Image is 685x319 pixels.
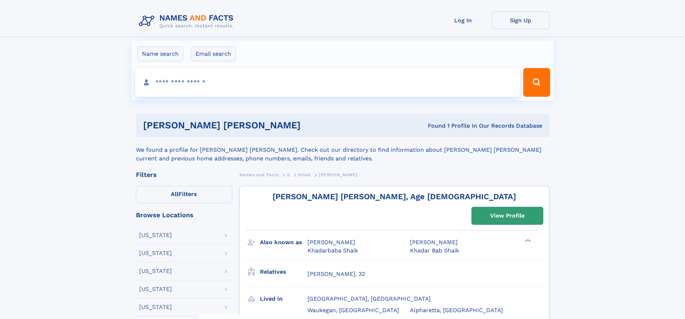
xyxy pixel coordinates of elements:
[137,46,183,61] label: Name search
[260,293,307,305] h3: Lived in
[307,307,399,314] span: Waukegan, [GEOGRAPHIC_DATA]
[307,295,431,302] span: [GEOGRAPHIC_DATA], [GEOGRAPHIC_DATA]
[307,270,365,278] a: [PERSON_NAME], 32
[410,307,503,314] span: Alpharetta, [GEOGRAPHIC_DATA]
[492,12,549,29] a: Sign Up
[319,172,357,177] span: [PERSON_NAME]
[307,239,355,246] span: [PERSON_NAME]
[136,172,232,178] div: Filters
[143,121,364,130] h1: [PERSON_NAME] [PERSON_NAME]
[472,207,543,224] a: View Profile
[260,266,307,278] h3: Relatives
[364,122,542,130] div: Found 1 Profile In Our Records Database
[307,247,358,254] span: Khadarbaba Shaik
[287,172,290,177] span: S
[135,68,520,97] input: search input
[136,186,232,203] label: Filters
[434,12,492,29] a: Log In
[139,304,172,310] div: [US_STATE]
[273,192,516,201] a: [PERSON_NAME] [PERSON_NAME], Age [DEMOGRAPHIC_DATA]
[410,247,459,254] span: Khadar Bab Shaik
[139,250,172,256] div: [US_STATE]
[287,170,290,179] a: S
[410,239,458,246] span: [PERSON_NAME]
[136,137,549,163] div: We found a profile for [PERSON_NAME] [PERSON_NAME]. Check out our directory to find information a...
[523,68,550,97] button: Search Button
[523,238,531,243] div: ❯
[136,212,232,218] div: Browse Locations
[490,208,525,224] div: View Profile
[139,286,172,292] div: [US_STATE]
[239,170,279,179] a: Names and Facts
[298,170,311,179] a: Shaik
[136,12,239,31] img: Logo Names and Facts
[260,236,307,249] h3: Also known as
[139,232,172,238] div: [US_STATE]
[139,268,172,274] div: [US_STATE]
[298,172,311,177] span: Shaik
[191,46,236,61] label: Email search
[171,191,178,197] span: All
